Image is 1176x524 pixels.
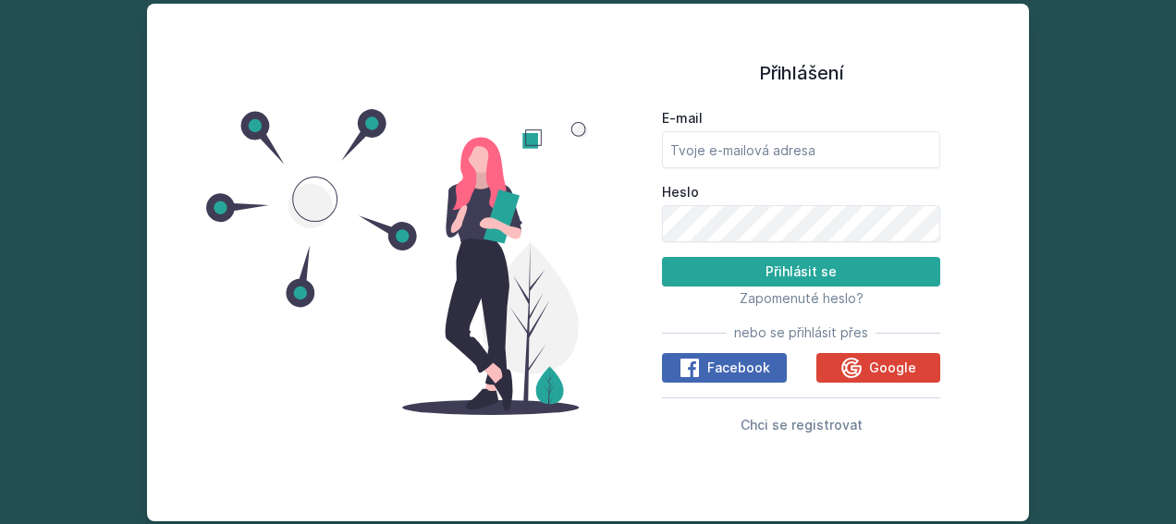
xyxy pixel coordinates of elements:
span: nebo se přihlásit přes [734,323,868,342]
button: Chci se registrovat [741,413,863,435]
button: Facebook [662,353,787,383]
span: Facebook [707,359,770,377]
label: E-mail [662,109,940,128]
h1: Přihlášení [662,59,940,87]
label: Heslo [662,183,940,201]
button: Přihlásit se [662,257,940,286]
button: Google [816,353,941,383]
span: Zapomenuté heslo? [740,290,864,306]
span: Chci se registrovat [741,417,863,433]
span: Google [869,359,916,377]
input: Tvoje e-mailová adresa [662,131,940,168]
